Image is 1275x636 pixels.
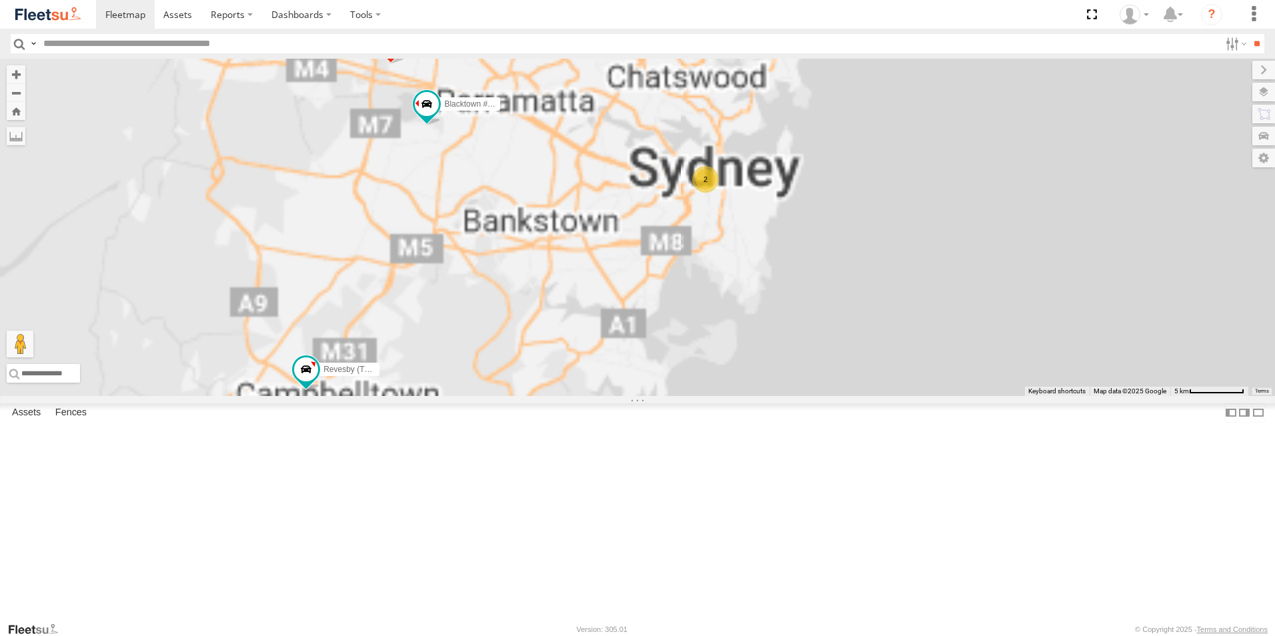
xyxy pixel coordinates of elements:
div: Version: 305.01 [577,625,627,633]
a: Terms [1255,389,1269,394]
span: Blacktown #1 (T09 - [PERSON_NAME]) [444,99,586,109]
label: Dock Summary Table to the Right [1238,403,1251,423]
div: Hugh Edmunds [1115,5,1154,25]
i: ? [1201,4,1222,25]
span: Map data ©2025 Google [1094,387,1166,395]
a: Terms and Conditions [1197,625,1268,633]
label: Fences [49,403,93,422]
a: Visit our Website [7,623,69,636]
label: Map Settings [1252,149,1275,167]
label: Search Query [28,34,39,53]
span: 5 km [1174,387,1189,395]
label: Search Filter Options [1220,34,1249,53]
img: fleetsu-logo-horizontal.svg [13,5,83,23]
button: Drag Pegman onto the map to open Street View [7,331,33,357]
button: Keyboard shortcuts [1028,387,1086,396]
div: © Copyright 2025 - [1135,625,1268,633]
label: Hide Summary Table [1252,403,1265,423]
button: Map Scale: 5 km per 79 pixels [1170,387,1248,396]
button: Zoom out [7,83,25,102]
button: Zoom Home [7,102,25,120]
div: 2 [692,166,719,193]
label: Assets [5,403,47,422]
button: Zoom in [7,65,25,83]
label: Measure [7,127,25,145]
label: Dock Summary Table to the Left [1224,403,1238,423]
span: Revesby (T07 - [PERSON_NAME]) [323,365,449,375]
